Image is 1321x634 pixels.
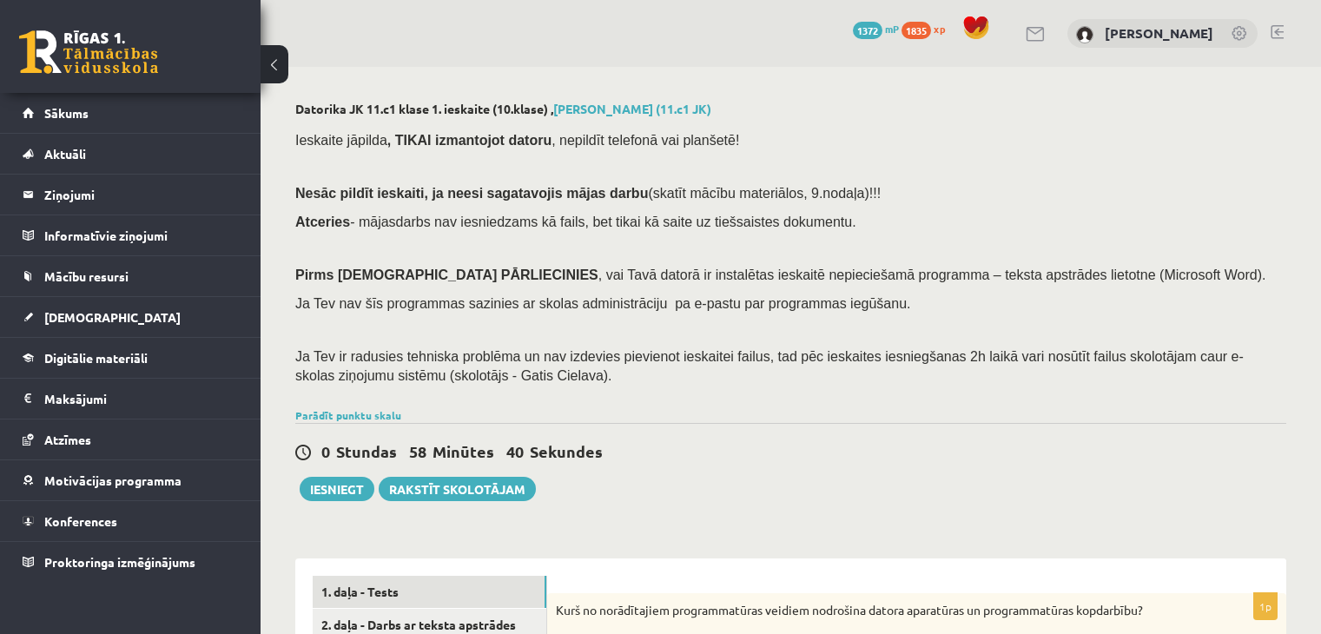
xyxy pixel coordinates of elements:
span: Digitālie materiāli [44,350,148,366]
a: Sākums [23,93,239,133]
span: Sekundes [530,441,603,461]
span: Ja Tev ir radusies tehniska problēma un nav izdevies pievienot ieskaitei failus, tad pēc ieskaite... [295,349,1244,383]
h2: Datorika JK 11.c1 klase 1. ieskaite (10.klase) , [295,102,1286,116]
p: Kurš no norādītajiem programmatūras veidiem nodrošina datora aparatūras un programmatūras kopdarb... [556,602,1191,619]
span: Pirms [DEMOGRAPHIC_DATA] PĀRLIECINIES [295,267,598,282]
span: Aktuāli [44,146,86,162]
span: Proktoringa izmēģinājums [44,554,195,570]
a: 1372 mP [853,22,899,36]
a: Digitālie materiāli [23,338,239,378]
span: Stundas [336,441,397,461]
a: Ziņojumi [23,175,239,215]
span: Minūtes [433,441,494,461]
a: Proktoringa izmēģinājums [23,542,239,582]
a: 1835 xp [902,22,954,36]
a: [DEMOGRAPHIC_DATA] [23,297,239,337]
span: Ja Tev nav šīs programmas sazinies ar skolas administrāciju pa e-pastu par programmas iegūšanu. [295,296,910,311]
a: Maksājumi [23,379,239,419]
span: 0 [321,441,330,461]
a: Rīgas 1. Tālmācības vidusskola [19,30,158,74]
span: [DEMOGRAPHIC_DATA] [44,309,181,325]
span: 1372 [853,22,882,39]
button: Iesniegt [300,477,374,501]
span: , vai Tavā datorā ir instalētas ieskaitē nepieciešamā programma – teksta apstrādes lietotne (Micr... [598,267,1266,282]
span: mP [885,22,899,36]
a: [PERSON_NAME] (11.c1 JK) [553,101,711,116]
p: 1p [1253,592,1278,620]
img: Samanta Dardete [1076,26,1093,43]
b: Atceries [295,215,350,229]
a: 1. daļa - Tests [313,576,546,608]
span: 1835 [902,22,931,39]
legend: Ziņojumi [44,175,239,215]
a: Aktuāli [23,134,239,174]
a: Parādīt punktu skalu [295,408,401,422]
span: Ieskaite jāpilda , nepildīt telefonā vai planšetē! [295,133,739,148]
span: - mājasdarbs nav iesniedzams kā fails, bet tikai kā saite uz tiešsaistes dokumentu. [295,215,856,229]
legend: Maksājumi [44,379,239,419]
span: Nesāc pildīt ieskaiti, ja neesi sagatavojis mājas darbu [295,186,648,201]
a: Motivācijas programma [23,460,239,500]
a: Konferences [23,501,239,541]
span: Motivācijas programma [44,472,182,488]
a: [PERSON_NAME] [1105,24,1213,42]
span: Konferences [44,513,117,529]
span: 58 [409,441,426,461]
b: , TIKAI izmantojot datoru [387,133,552,148]
span: 40 [506,441,524,461]
span: Mācību resursi [44,268,129,284]
a: Atzīmes [23,419,239,459]
a: Rakstīt skolotājam [379,477,536,501]
span: Sākums [44,105,89,121]
a: Mācību resursi [23,256,239,296]
span: Atzīmes [44,432,91,447]
a: Informatīvie ziņojumi [23,215,239,255]
span: xp [934,22,945,36]
span: (skatīt mācību materiālos, 9.nodaļa)!!! [648,186,881,201]
legend: Informatīvie ziņojumi [44,215,239,255]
